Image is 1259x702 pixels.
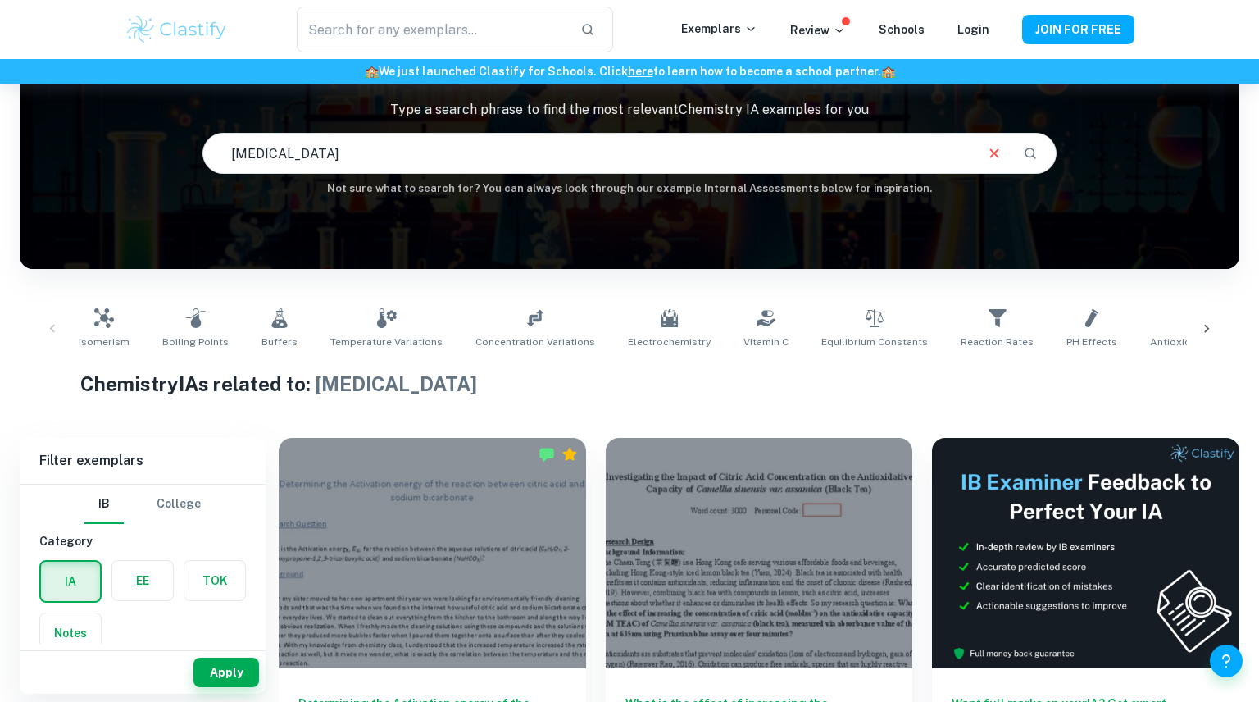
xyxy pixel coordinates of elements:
span: Electrochemistry [628,335,711,349]
h6: Filter exemplars [20,438,266,484]
button: EE [112,561,173,600]
div: Premium [561,446,578,463]
button: College [157,485,201,524]
span: Concentration Variations [475,335,595,349]
p: Type a search phrase to find the most relevant Chemistry IA examples for you [20,100,1239,120]
h1: Chemistry IAs related to: [80,369,1178,399]
button: Notes [40,613,101,653]
a: here [628,65,653,78]
button: JOIN FOR FREE [1022,15,1134,44]
input: E.g. enthalpy of combustion, Winkler method, phosphate and temperature... [203,130,972,176]
span: Temperature Variations [330,335,443,349]
span: pH Effects [1066,335,1117,349]
img: Marked [539,446,555,463]
span: 🏫 [365,65,379,78]
img: Clastify logo [125,13,229,46]
button: IA [41,562,100,601]
button: Clear [979,138,1010,169]
p: Exemplars [681,20,757,38]
span: 🏫 [881,65,895,78]
a: Login [957,23,989,36]
span: Vitamin C [743,335,789,349]
span: [MEDICAL_DATA] [315,372,477,395]
button: Apply [193,658,259,687]
h6: Category [39,532,246,550]
a: Schools [879,23,925,36]
img: Thumbnail [932,438,1239,668]
span: Reaction Rates [961,335,1034,349]
button: Search [1016,139,1044,167]
h6: Not sure what to search for? You can always look through our example Internal Assessments below f... [20,180,1239,197]
p: Review [790,21,846,39]
button: IB [84,485,124,524]
span: Buffers [261,335,298,349]
button: Help and Feedback [1210,645,1243,677]
span: Boiling Points [162,335,229,349]
span: Isomerism [79,335,130,349]
span: Antioxidant Content [1150,335,1248,349]
button: TOK [184,561,245,600]
div: Filter type choice [84,485,201,524]
span: Equilibrium Constants [821,335,928,349]
input: Search for any exemplars... [297,7,567,52]
h6: We just launched Clastify for Schools. Click to learn how to become a school partner. [3,62,1256,80]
